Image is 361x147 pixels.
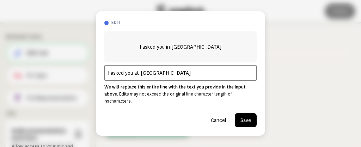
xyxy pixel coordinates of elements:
strong: We will replace this entire line with the text you provide in the input above. [104,85,246,97]
h3: edit [111,20,257,26]
input: Add your line edit here [104,65,257,81]
span: Edits may not exceed the original line character length of 93 characters. [104,92,232,104]
button: Cancel [205,113,232,127]
button: Save [235,113,257,127]
span: I asked you in [GEOGRAPHIC_DATA] [140,43,221,51]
